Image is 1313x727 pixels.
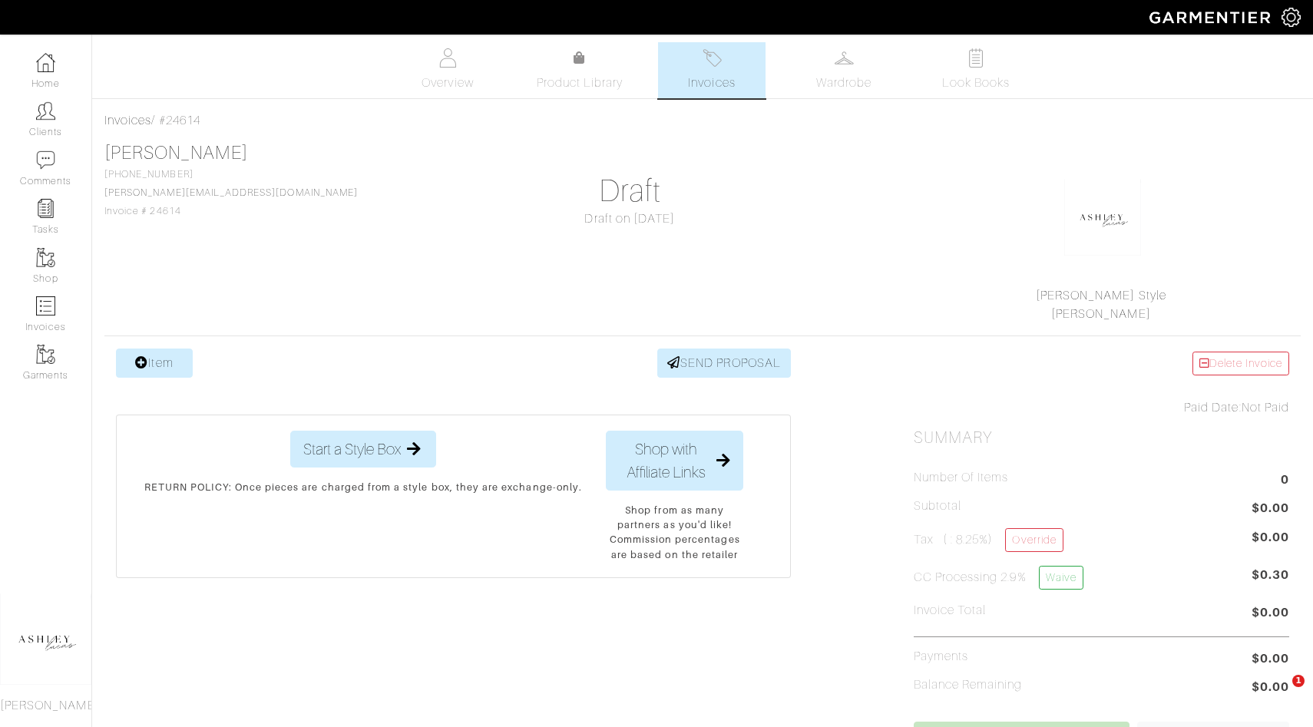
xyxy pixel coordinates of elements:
[438,48,458,68] img: basicinfo-40fd8af6dae0f16599ec9e87c0ef1c0a1fdea2edbe929e3d69a839185d80c458.svg
[1036,289,1166,302] a: [PERSON_NAME] Style
[619,438,713,484] span: Shop with Affiliate Links
[1252,499,1289,520] span: $0.00
[104,143,248,163] a: [PERSON_NAME]
[36,101,55,121] img: clients-icon-6bae9207a08558b7cb47a8932f037763ab4055f8c8b6bfacd5dc20c3e0201464.png
[816,74,871,92] span: Wardrobe
[442,173,818,210] h1: Draft
[394,42,501,98] a: Overview
[835,48,854,68] img: wardrobe-487a4870c1b7c33e795ec22d11cfc2ed9d08956e64fb3008fe2437562e282088.svg
[116,349,193,378] a: Item
[1252,566,1289,596] span: $0.30
[1184,401,1242,415] span: Paid Date:
[303,438,401,461] span: Start a Style Box
[1252,528,1289,547] span: $0.00
[1192,352,1289,375] a: Delete Invoice
[914,398,1289,417] div: Not Paid
[1261,675,1298,712] iframe: Intercom live chat
[790,42,898,98] a: Wardrobe
[537,74,623,92] span: Product Library
[914,603,987,618] h5: Invoice Total
[658,42,766,98] a: Invoices
[1064,179,1141,256] img: okhkJxsQsug8ErY7G9ypRsDh.png
[1051,307,1151,321] a: [PERSON_NAME]
[606,503,743,562] p: Shop from as many partners as you'd like! Commission percentages are based on the retailer
[914,528,1063,552] h5: Tax ( : 8.25%)
[914,678,1023,692] h5: Balance Remaining
[1282,8,1301,27] img: gear-icon-white-bd11855cb880d31180b6d7d6211b90ccbf57a29d726f0c71d8c61bd08dd39cc2.png
[688,74,735,92] span: Invoices
[422,74,473,92] span: Overview
[1005,528,1063,552] a: Override
[36,345,55,364] img: garments-icon-b7da505a4dc4fd61783c78ac3ca0ef83fa9d6f193b1c9dc38574b1d14d53ca28.png
[914,649,968,664] h5: Payments
[104,111,1301,130] div: / #24614
[526,49,633,92] a: Product Library
[914,471,1009,485] h5: Number of Items
[1252,603,1289,624] span: $0.00
[1281,471,1289,491] span: 0
[36,199,55,218] img: reminder-icon-8004d30b9f0a5d33ae49ab947aed9ed385cf756f9e5892f1edd6e32f2345188e.png
[104,169,358,216] span: [PHONE_NUMBER] Invoice # 24614
[606,431,743,491] button: Shop with Affiliate Links
[104,114,151,127] a: Invoices
[657,349,791,378] a: SEND PROPOSAL
[922,42,1030,98] a: Look Books
[442,210,818,228] div: Draft on [DATE]
[36,53,55,72] img: dashboard-icon-dbcd8f5a0b271acd01030246c82b418ddd0df26cd7fceb0bd07c9910d44c42f6.png
[36,296,55,316] img: orders-icon-0abe47150d42831381b5fb84f609e132dff9fe21cb692f30cb5eec754e2cba89.png
[703,48,722,68] img: orders-27d20c2124de7fd6de4e0e44c1d41de31381a507db9b33961299e4e07d508b8c.svg
[1252,649,1289,668] span: $0.00
[144,480,582,494] p: RETURN POLICY: Once pieces are charged from a style box, they are exchange-only.
[967,48,986,68] img: todo-9ac3debb85659649dc8f770b8b6100bb5dab4b48dedcbae339e5042a72dfd3cc.svg
[36,150,55,170] img: comment-icon-a0a6a9ef722e966f86d9cbdc48e553b5cf19dbc54f86b18d962a5391bc8f6eb6.png
[914,566,1083,590] h5: CC Processing 2.9%
[942,74,1010,92] span: Look Books
[104,187,358,198] a: [PERSON_NAME][EMAIL_ADDRESS][DOMAIN_NAME]
[1142,4,1282,31] img: garmentier-logo-header-white-b43fb05a5012e4ada735d5af1a66efaba907eab6374d6393d1fbf88cb4ef424d.png
[914,428,1289,448] h2: Summary
[1292,675,1305,687] span: 1
[1252,678,1289,699] span: $0.00
[290,431,436,468] button: Start a Style Box
[36,248,55,267] img: garments-icon-b7da505a4dc4fd61783c78ac3ca0ef83fa9d6f193b1c9dc38574b1d14d53ca28.png
[1039,566,1083,590] a: Waive
[914,499,961,514] h5: Subtotal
